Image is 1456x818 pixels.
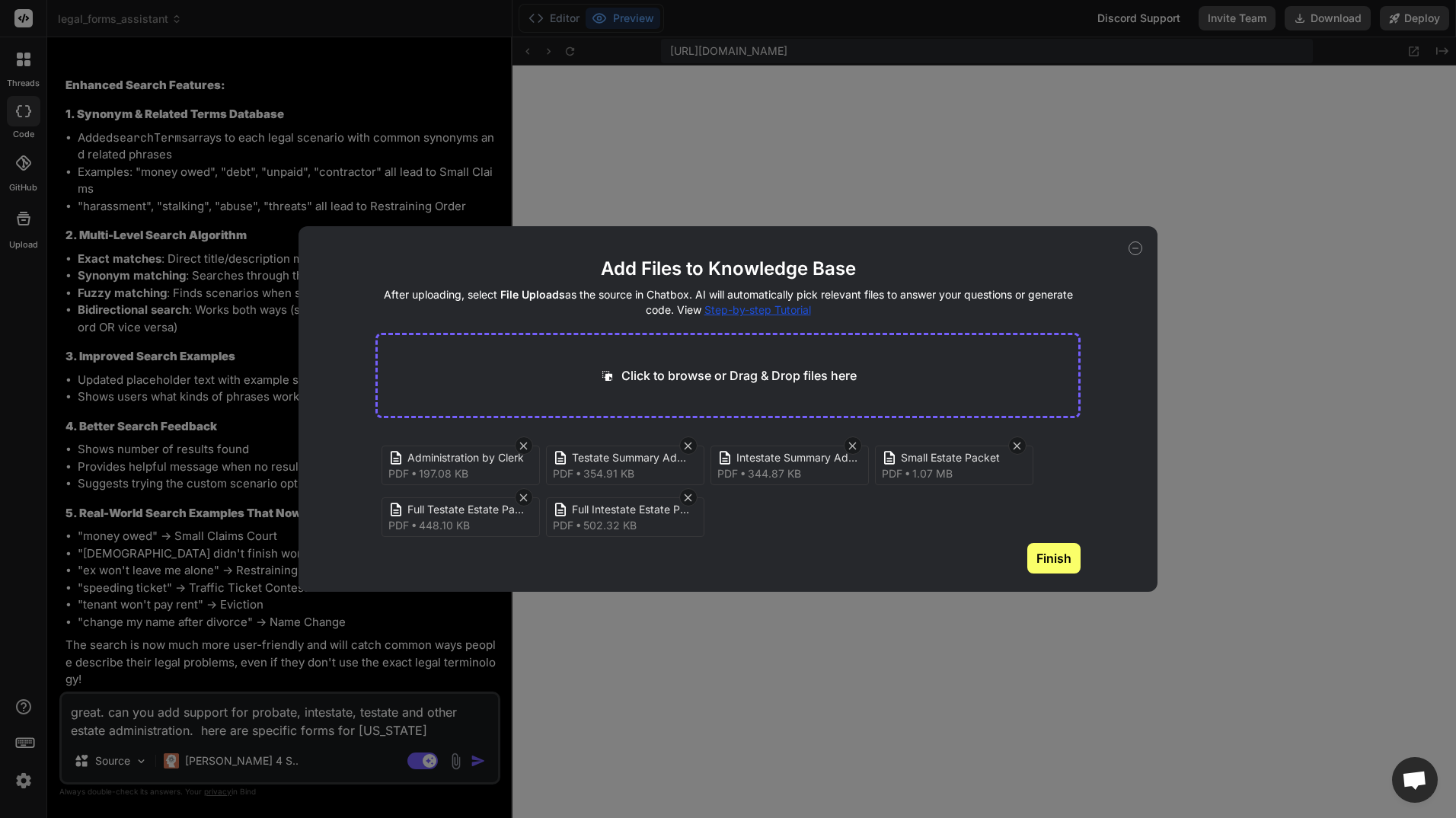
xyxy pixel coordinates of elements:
span: 354.91 KB [583,466,634,481]
h4: After uploading, select as the source in Chatbox. AI will automatically pick relevant files to an... [375,287,1081,318]
span: pdf [388,466,409,481]
span: 1.07 MB [912,466,953,481]
span: pdf [882,466,902,481]
button: Finish [1027,543,1081,574]
span: Testate Summary Administration Packet [572,450,694,466]
span: Full Intestate Estate Packet [572,502,694,518]
div: Open chat [1392,757,1438,803]
span: pdf [388,518,409,533]
span: Step-by-step Tutorial [704,303,811,316]
span: pdf [553,518,573,533]
span: Intestate Summary Administration Packet [736,450,858,466]
span: Small Estate Packet [901,450,1023,466]
p: Click to browse or Drag & Drop files here [621,366,857,385]
span: Administration by Clerk [407,450,529,466]
span: 502.32 KB [583,518,637,533]
span: 448.10 KB [419,518,470,533]
span: File Uploads [500,288,565,301]
span: Full Testate Estate Packet [407,502,529,518]
span: 344.87 KB [748,466,801,481]
span: pdf [553,466,573,481]
span: pdf [717,466,738,481]
h2: Add Files to Knowledge Base [375,257,1081,281]
span: 197.08 KB [419,466,468,481]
